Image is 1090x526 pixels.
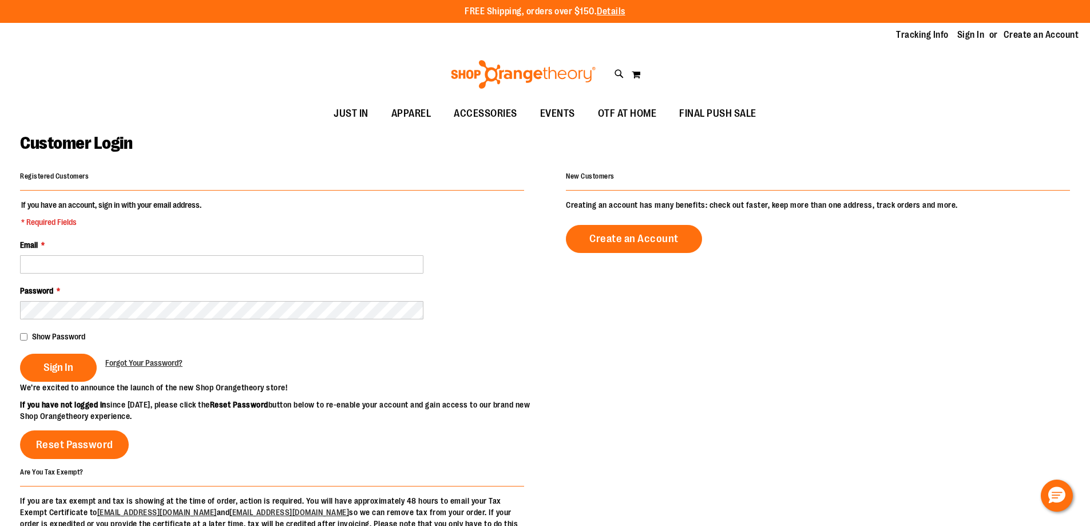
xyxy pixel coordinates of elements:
span: Customer Login [20,133,132,153]
p: FREE Shipping, orders over $150. [465,5,625,18]
button: Hello, have a question? Let’s chat. [1041,480,1073,512]
span: * Required Fields [21,216,201,228]
span: FINAL PUSH SALE [679,101,756,126]
span: Show Password [32,332,85,341]
a: Sign In [957,29,985,41]
span: EVENTS [540,101,575,126]
a: JUST IN [322,101,380,127]
a: Tracking Info [896,29,949,41]
span: OTF AT HOME [598,101,657,126]
strong: New Customers [566,172,615,180]
span: Email [20,240,38,250]
a: Create an Account [566,225,702,253]
span: Reset Password [36,438,113,451]
p: We’re excited to announce the launch of the new Shop Orangetheory store! [20,382,545,393]
a: [EMAIL_ADDRESS][DOMAIN_NAME] [229,508,349,517]
span: ACCESSORIES [454,101,517,126]
a: APPAREL [380,101,443,127]
p: Creating an account has many benefits: check out faster, keep more than one address, track orders... [566,199,1070,211]
span: APPAREL [391,101,431,126]
legend: If you have an account, sign in with your email address. [20,199,203,228]
span: Password [20,286,53,295]
a: Details [597,6,625,17]
a: [EMAIL_ADDRESS][DOMAIN_NAME] [97,508,217,517]
strong: Are You Tax Exempt? [20,468,84,476]
a: ACCESSORIES [442,101,529,127]
button: Sign In [20,354,97,382]
a: Create an Account [1004,29,1079,41]
a: OTF AT HOME [586,101,668,127]
a: Reset Password [20,430,129,459]
strong: Reset Password [210,400,268,409]
a: FINAL PUSH SALE [668,101,768,127]
span: Sign In [43,361,73,374]
span: Forgot Your Password? [105,358,183,367]
span: JUST IN [334,101,368,126]
strong: Registered Customers [20,172,89,180]
a: Forgot Your Password? [105,357,183,369]
strong: If you have not logged in [20,400,106,409]
span: Create an Account [589,232,679,245]
p: since [DATE], please click the button below to re-enable your account and gain access to our bran... [20,399,545,422]
img: Shop Orangetheory [449,60,597,89]
a: EVENTS [529,101,586,127]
